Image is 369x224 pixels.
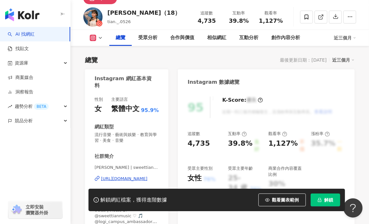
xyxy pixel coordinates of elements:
[229,18,249,24] span: 39.8%
[311,131,330,137] div: 漲粉率
[8,104,12,109] span: rise
[111,104,139,114] div: 繁體中文
[111,97,128,102] div: 主要語言
[83,7,103,27] img: KOL Avatar
[5,8,39,21] img: logo
[8,74,33,81] a: 商案媒合
[101,197,167,203] div: 解鎖網紅檔案，獲得進階數據
[26,204,48,216] span: 立即安裝 瀏覽器外掛
[107,19,131,24] span: tian._.0526
[228,131,247,137] div: 互動率
[334,33,356,43] div: 近三個月
[95,153,114,160] div: 社群簡介
[141,107,159,114] span: 95.9%
[95,165,159,170] span: [PERSON_NAME] | sweettian0526
[198,17,216,24] span: 4,735
[15,56,28,70] span: 資源庫
[188,79,239,86] div: Instagram 數據總覽
[8,31,35,38] a: searchAI 找網紅
[8,89,33,95] a: 洞察報告
[259,10,283,16] div: 觀看率
[228,166,253,171] div: 受眾主要年齡
[95,124,114,130] div: 網紅類型
[324,197,333,202] span: 解鎖
[195,10,219,16] div: 追蹤數
[107,9,180,17] div: [PERSON_NAME]（18）
[85,56,98,65] div: 總覽
[258,194,306,206] button: 觀看圖表範例
[259,18,283,24] span: 1,127%
[188,131,200,137] div: 追蹤數
[138,34,157,42] div: 受眾分析
[268,131,287,137] div: 觀看率
[116,34,125,42] div: 總覽
[34,103,49,110] div: BETA
[268,139,298,153] div: 1,127%
[95,132,159,143] span: 流行音樂 · 藝術與娛樂 · 教育與學習 · 美食 · 音樂
[272,197,299,202] span: 觀看圖表範例
[188,173,202,183] div: 女性
[10,205,23,215] img: chrome extension
[271,34,300,42] div: 創作內容分析
[95,75,155,90] div: Instagram 網紅基本資料
[317,198,322,202] span: lock
[95,97,103,102] div: 性別
[188,166,213,171] div: 受眾主要性別
[101,176,147,182] div: [URL][DOMAIN_NAME]
[15,99,49,114] span: 趨勢分析
[268,166,305,177] div: 商業合作內容覆蓋比例
[95,176,159,182] a: [URL][DOMAIN_NAME]
[227,10,251,16] div: 互動率
[8,201,62,219] a: chrome extension立即安裝 瀏覽器外掛
[332,56,355,64] div: 近三個月
[95,104,102,114] div: 女
[228,139,252,153] div: 39.8%
[239,34,258,42] div: 互動分析
[222,97,263,104] div: K-Score :
[8,46,29,52] a: 找貼文
[170,34,194,42] div: 合作與價值
[280,57,327,63] div: 最後更新日期：[DATE]
[207,34,226,42] div: 相似網紅
[311,194,340,206] button: 解鎖
[188,139,210,149] div: 4,735
[15,114,33,128] span: 競品分析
